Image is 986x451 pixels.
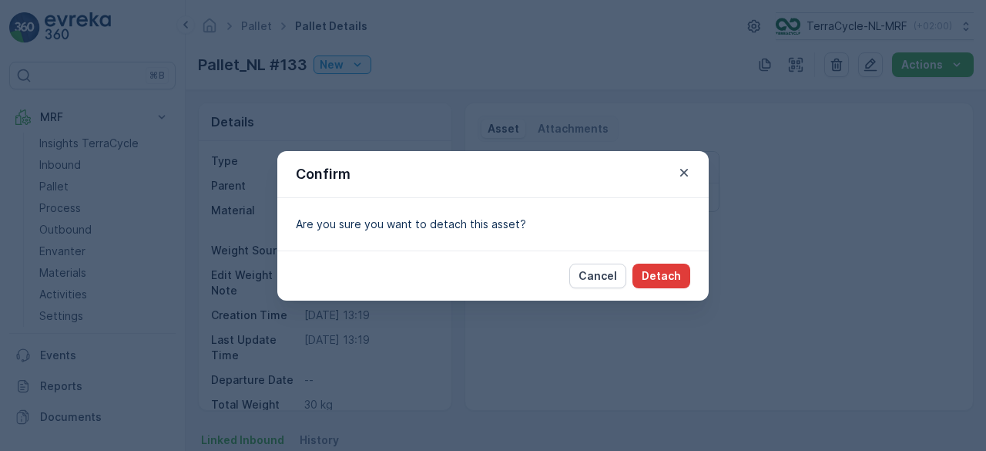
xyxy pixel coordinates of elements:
p: Are you sure you want to detach this asset? [296,217,690,232]
button: Cancel [569,264,626,288]
p: Cancel [579,268,617,284]
p: Detach [642,268,681,284]
p: Confirm [296,163,350,185]
button: Detach [632,264,690,288]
